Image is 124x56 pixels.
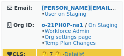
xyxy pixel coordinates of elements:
[41,28,96,46] span: • • •
[44,28,89,34] a: Workforce Admin
[85,22,87,28] strong: /
[44,34,91,40] a: Org settings page
[44,11,86,17] a: User on Staging
[14,5,32,11] strong: Email:
[41,22,83,28] a: o-21PH0P-na1
[44,40,96,46] a: Temp Plan Changes
[13,22,34,28] strong: Org ID:
[41,11,86,17] span: •
[89,22,118,28] a: On Staging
